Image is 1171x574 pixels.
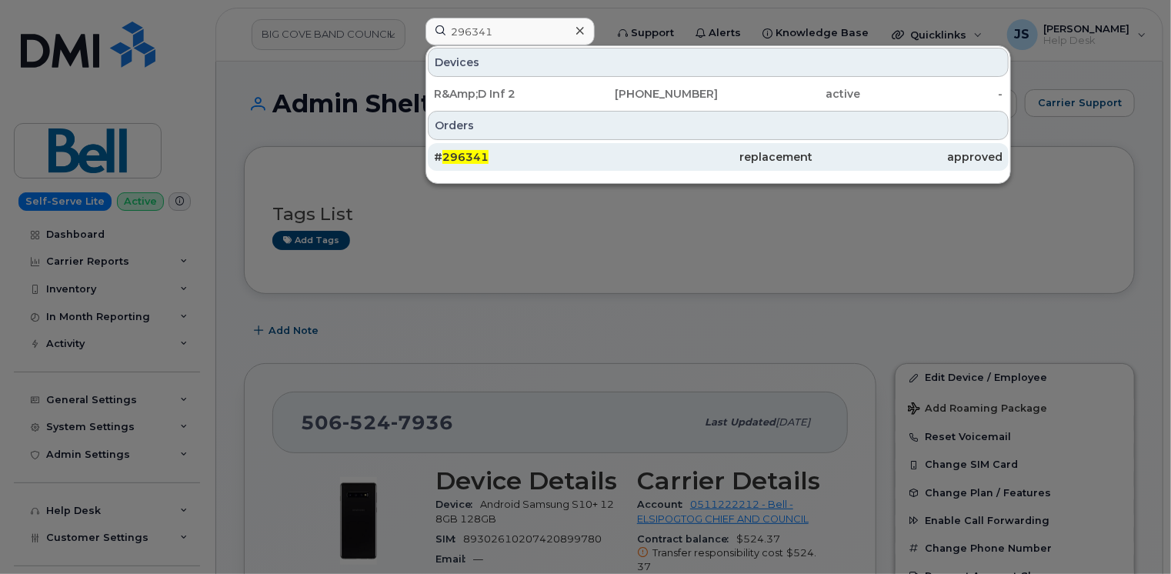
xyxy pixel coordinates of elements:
[813,149,1003,165] div: approved
[434,149,623,165] div: #
[442,150,489,164] span: 296341
[428,48,1009,77] div: Devices
[860,86,1003,102] div: -
[434,86,576,102] div: R&Amp;D Inf 2
[428,80,1009,108] a: R&Amp;D Inf 2[PHONE_NUMBER]active-
[428,143,1009,171] a: #296341replacementapproved
[719,86,861,102] div: active
[428,111,1009,140] div: Orders
[576,86,719,102] div: [PHONE_NUMBER]
[623,149,812,165] div: replacement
